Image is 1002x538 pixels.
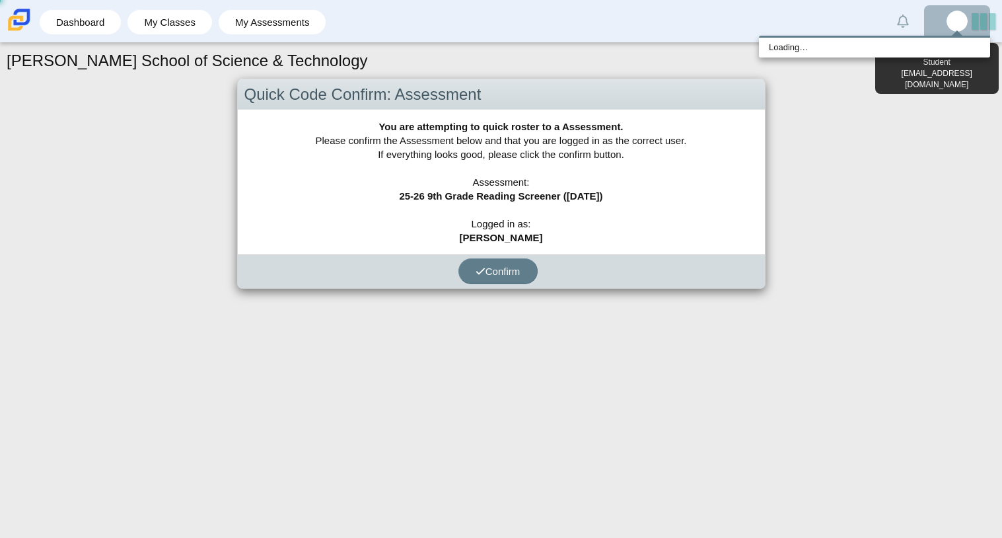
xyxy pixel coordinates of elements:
img: nyiana.wells.2BFpGr [947,11,968,32]
img: Carmen School of Science & Technology [5,6,33,34]
b: 25-26 9th Grade Reading Screener ([DATE]) [399,190,602,202]
span: Confirm [476,266,520,277]
b: You are attempting to quick roster to a Assessment. [378,121,623,132]
a: My Assessments [225,10,320,34]
b: [PERSON_NAME] [460,232,543,243]
div: Loading… [759,38,990,58]
div: Please confirm the Assessment below and that you are logged in as the correct user. If everything... [238,110,765,254]
div: Quick Code Confirm: Assessment [238,79,765,110]
h1: [PERSON_NAME] School of Science & Technology [7,50,368,72]
a: nyiana.wells.2BFpGr [924,5,990,37]
a: Carmen School of Science & Technology [5,24,33,36]
a: My Classes [134,10,205,34]
button: Confirm [458,258,538,284]
a: Alerts [888,7,917,36]
a: Dashboard [46,10,114,34]
div: [PERSON_NAME] [EMAIL_ADDRESS][DOMAIN_NAME] [875,43,999,94]
span: Student [923,58,950,67]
